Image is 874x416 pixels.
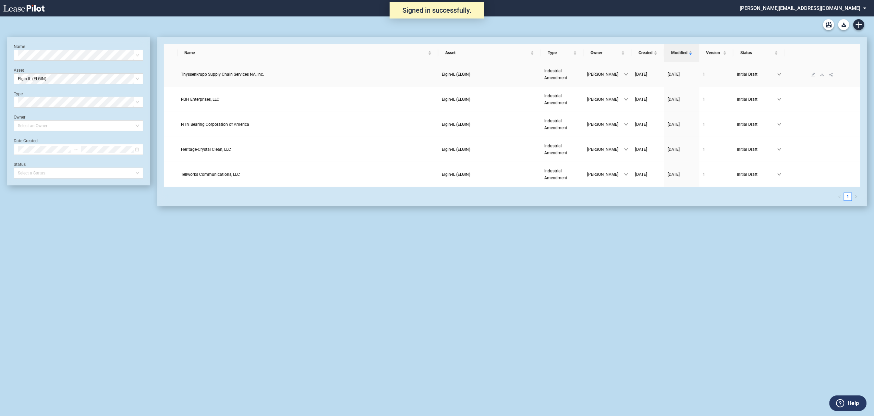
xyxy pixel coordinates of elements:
a: [DATE] [668,146,696,153]
span: Initial Draft [737,171,777,178]
a: 1 [703,121,730,128]
a: Elgin-IL (ELGIN) [442,171,537,178]
button: Help [829,395,867,411]
a: [DATE] [635,96,661,103]
span: 1 [703,147,705,152]
span: RGH Enterprises, LLC [181,97,219,102]
span: [PERSON_NAME] [587,146,624,153]
th: Owner [584,44,632,62]
span: [DATE] [668,72,680,77]
a: 1 [844,193,852,200]
a: 1 [703,146,730,153]
a: [DATE] [668,96,696,103]
span: download [820,72,824,76]
span: Asset [445,49,529,56]
a: Industrial Amendment [544,118,580,131]
span: down [624,97,628,101]
th: Asset [438,44,541,62]
span: 1 [703,97,705,102]
a: Industrial Amendment [544,68,580,81]
a: Industrial Amendment [544,143,580,156]
span: Elgin-IL (ELGIN) [442,172,470,177]
th: Created [632,44,664,62]
a: Heritage-Crystal Clean, LLC [181,146,435,153]
a: RGH Enterprises, LLC [181,96,435,103]
span: down [777,172,781,176]
label: Name [14,44,25,49]
span: Industrial Amendment [544,144,567,155]
span: [PERSON_NAME] [587,121,624,128]
span: 1 [703,172,705,177]
a: Thyssenkrupp Supply Chain Services NA, Inc. [181,71,435,78]
span: Version [706,49,722,56]
button: right [852,193,860,201]
span: [DATE] [668,97,680,102]
span: Status [740,49,773,56]
span: [DATE] [668,172,680,177]
span: Created [639,49,653,56]
th: Status [733,44,785,62]
span: edit [811,72,815,76]
span: [PERSON_NAME] [587,171,624,178]
a: 1 [703,71,730,78]
a: Elgin-IL (ELGIN) [442,71,537,78]
span: Tellworks Communications, LLC [181,172,240,177]
button: left [836,193,844,201]
span: swap-right [73,147,78,152]
label: Status [14,162,26,167]
span: down [624,122,628,126]
span: left [838,195,841,198]
span: [DATE] [635,172,647,177]
span: Name [184,49,427,56]
label: Asset [14,68,24,73]
span: Elgin-IL (ELGIN) [442,122,470,127]
a: Elgin-IL (ELGIN) [442,121,537,128]
span: to [73,147,78,152]
span: Industrial Amendment [544,169,567,180]
span: Industrial Amendment [544,69,567,80]
a: Tellworks Communications, LLC [181,171,435,178]
span: share-alt [829,72,834,77]
span: Initial Draft [737,96,777,103]
span: Modified [671,49,688,56]
span: right [854,195,858,198]
a: 1 [703,171,730,178]
span: down [777,72,781,76]
label: Type [14,91,23,96]
a: [DATE] [668,121,696,128]
div: Signed in successfully. [390,2,484,19]
span: down [624,172,628,176]
span: [PERSON_NAME] [587,96,624,103]
a: [DATE] [668,171,696,178]
span: NTN Bearing Corporation of America [181,122,249,127]
a: Elgin-IL (ELGIN) [442,146,537,153]
label: Date Created [14,138,38,143]
th: Version [699,44,733,62]
a: Archive [823,19,834,30]
span: Industrial Amendment [544,94,567,105]
span: [DATE] [668,122,680,127]
a: 1 [703,96,730,103]
span: [DATE] [635,122,647,127]
span: down [777,147,781,151]
a: Create new document [853,19,864,30]
span: Initial Draft [737,146,777,153]
a: NTN Bearing Corporation of America [181,121,435,128]
a: Elgin-IL (ELGIN) [442,96,537,103]
a: [DATE] [635,146,661,153]
label: Help [848,399,859,408]
span: [DATE] [635,72,647,77]
button: Download Blank Form [838,19,849,30]
span: Initial Draft [737,71,777,78]
a: [DATE] [635,171,661,178]
span: 1 [703,72,705,77]
a: [DATE] [635,71,661,78]
span: down [777,97,781,101]
li: 1 [844,193,852,201]
span: [DATE] [635,97,647,102]
a: Industrial Amendment [544,93,580,106]
a: Industrial Amendment [544,168,580,181]
th: Modified [664,44,699,62]
span: Type [548,49,572,56]
span: Heritage-Crystal Clean, LLC [181,147,231,152]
